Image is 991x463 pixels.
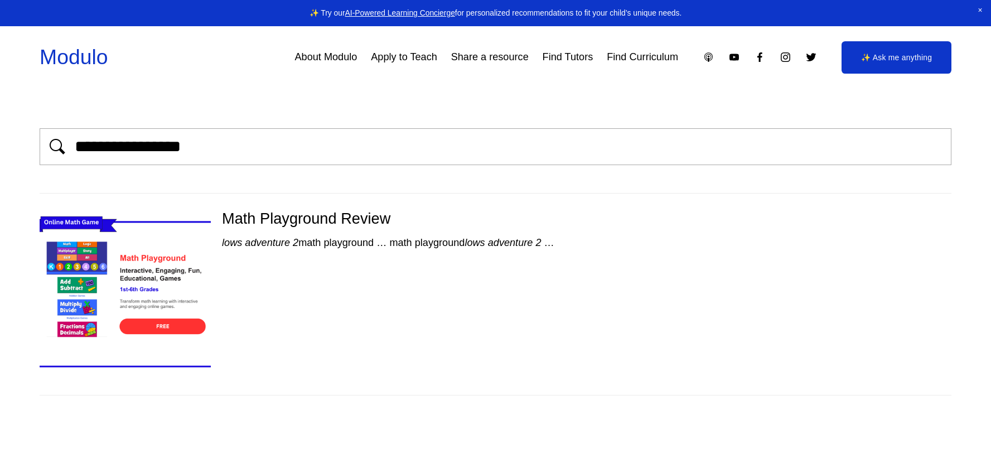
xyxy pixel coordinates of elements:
[245,237,290,248] em: adventure
[389,237,541,248] span: math playground
[607,47,678,67] a: Find Curriculum
[371,47,437,67] a: Apply to Teach
[294,47,357,67] a: About Modulo
[40,194,951,395] div: Math Playground Review lows adventure 2math playground … math playgroundlows adventure 2 …
[703,51,714,63] a: Apple Podcasts
[293,237,298,248] em: 2
[728,51,740,63] a: YouTube
[842,41,951,74] a: ✨ Ask me anything
[805,51,817,63] a: Twitter
[535,237,541,248] em: 2
[543,47,593,67] a: Find Tutors
[488,237,533,248] em: adventure
[754,51,766,63] a: Facebook
[465,237,485,248] em: lows
[222,237,374,248] span: math playground
[40,45,108,69] a: Modulo
[780,51,791,63] a: Instagram
[376,237,386,248] span: …
[222,237,242,248] em: lows
[40,209,951,228] div: Math Playground Review
[345,8,455,17] a: AI-Powered Learning Concierge
[451,47,529,67] a: Share a resource
[544,237,554,248] span: …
